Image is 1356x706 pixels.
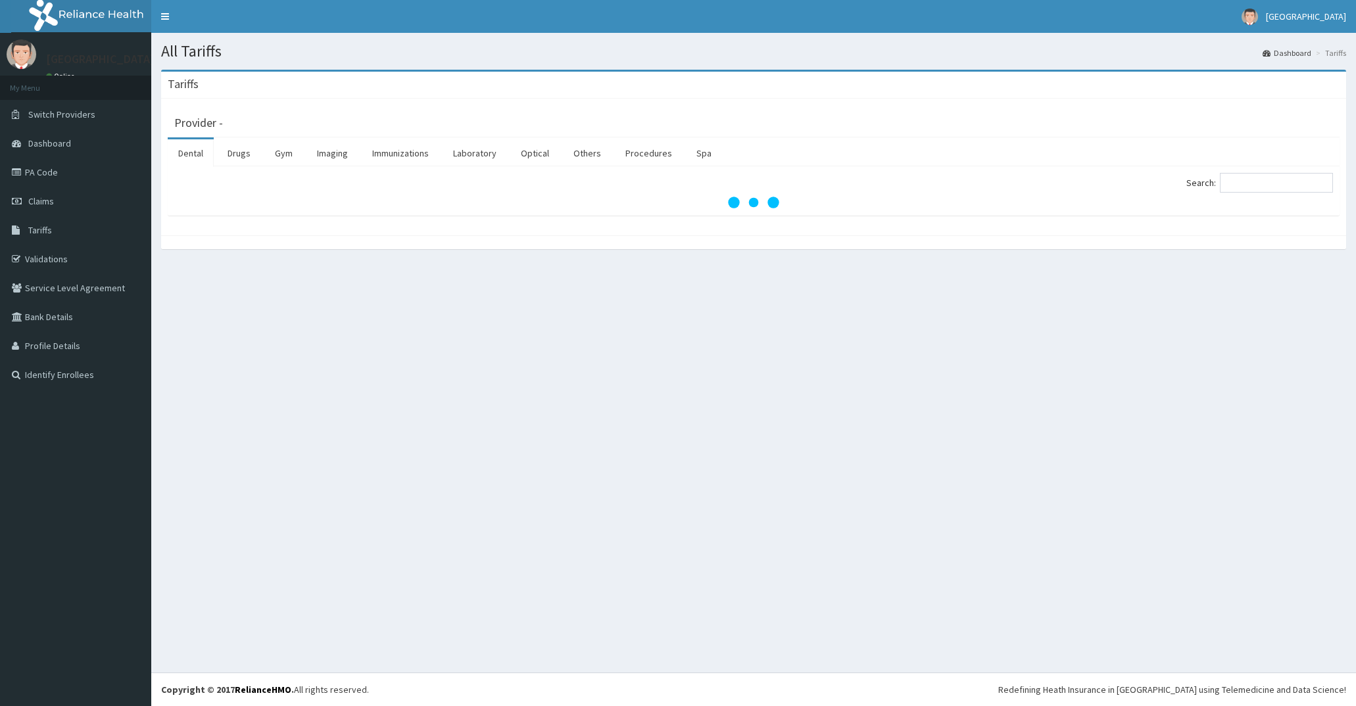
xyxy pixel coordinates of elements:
a: Others [563,139,612,167]
span: Dashboard [28,137,71,149]
label: Search: [1186,173,1333,193]
a: Drugs [217,139,261,167]
svg: audio-loading [727,176,780,229]
h3: Tariffs [168,78,199,90]
div: Redefining Heath Insurance in [GEOGRAPHIC_DATA] using Telemedicine and Data Science! [998,683,1346,696]
h3: Provider - [174,117,223,129]
a: Imaging [306,139,358,167]
span: Claims [28,195,54,207]
a: Gym [264,139,303,167]
a: RelianceHMO [235,684,291,695]
a: Optical [510,139,560,167]
img: User Image [7,39,36,69]
a: Laboratory [443,139,507,167]
span: Tariffs [28,224,52,236]
img: User Image [1242,9,1258,25]
a: Procedures [615,139,683,167]
input: Search: [1220,173,1333,193]
span: Switch Providers [28,108,95,120]
a: Spa [686,139,722,167]
p: [GEOGRAPHIC_DATA] [46,53,155,65]
span: [GEOGRAPHIC_DATA] [1266,11,1346,22]
a: Immunizations [362,139,439,167]
h1: All Tariffs [161,43,1346,60]
li: Tariffs [1313,47,1346,59]
footer: All rights reserved. [151,672,1356,706]
a: Dental [168,139,214,167]
strong: Copyright © 2017 . [161,684,294,695]
a: Dashboard [1263,47,1311,59]
a: Online [46,72,78,81]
